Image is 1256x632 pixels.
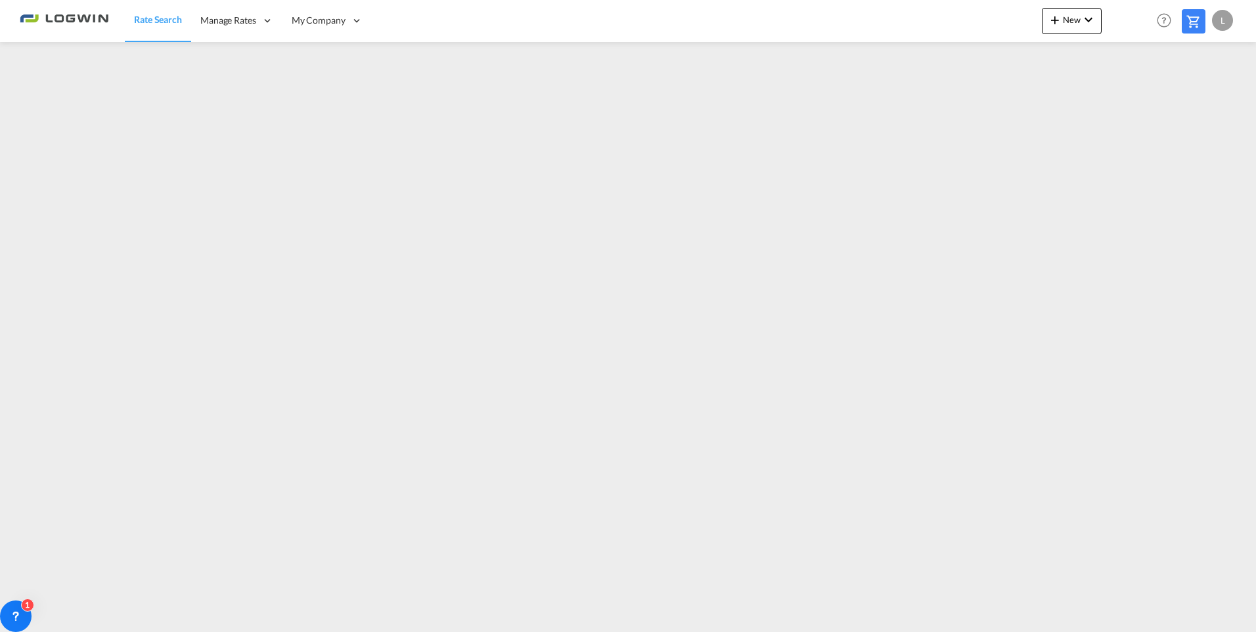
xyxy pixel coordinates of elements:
[1047,12,1063,28] md-icon: icon-plus 400-fg
[292,14,346,27] span: My Company
[1212,10,1233,31] div: L
[200,14,256,27] span: Manage Rates
[1047,14,1096,25] span: New
[1042,8,1102,34] button: icon-plus 400-fgNewicon-chevron-down
[20,6,108,35] img: 2761ae10d95411efa20a1f5e0282d2d7.png
[1153,9,1182,33] div: Help
[1081,12,1096,28] md-icon: icon-chevron-down
[134,14,182,25] span: Rate Search
[1153,9,1175,32] span: Help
